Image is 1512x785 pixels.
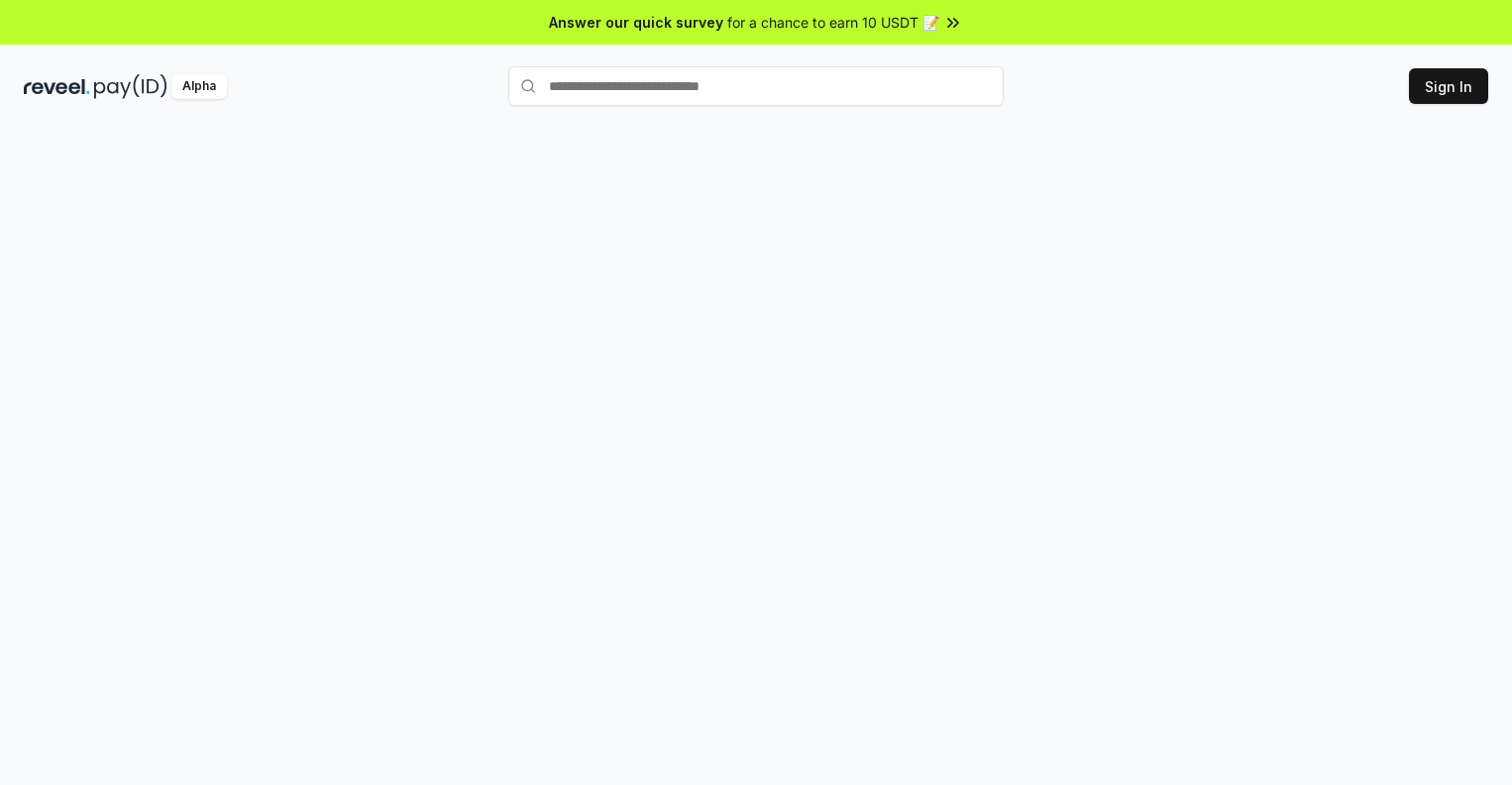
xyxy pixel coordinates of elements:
[171,74,227,99] div: Alpha
[727,12,939,33] span: for a chance to earn 10 USDT 📝
[94,74,167,99] img: pay_id
[549,12,723,33] span: Answer our quick survey
[1409,68,1488,104] button: Sign In
[24,74,90,99] img: reveel_dark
